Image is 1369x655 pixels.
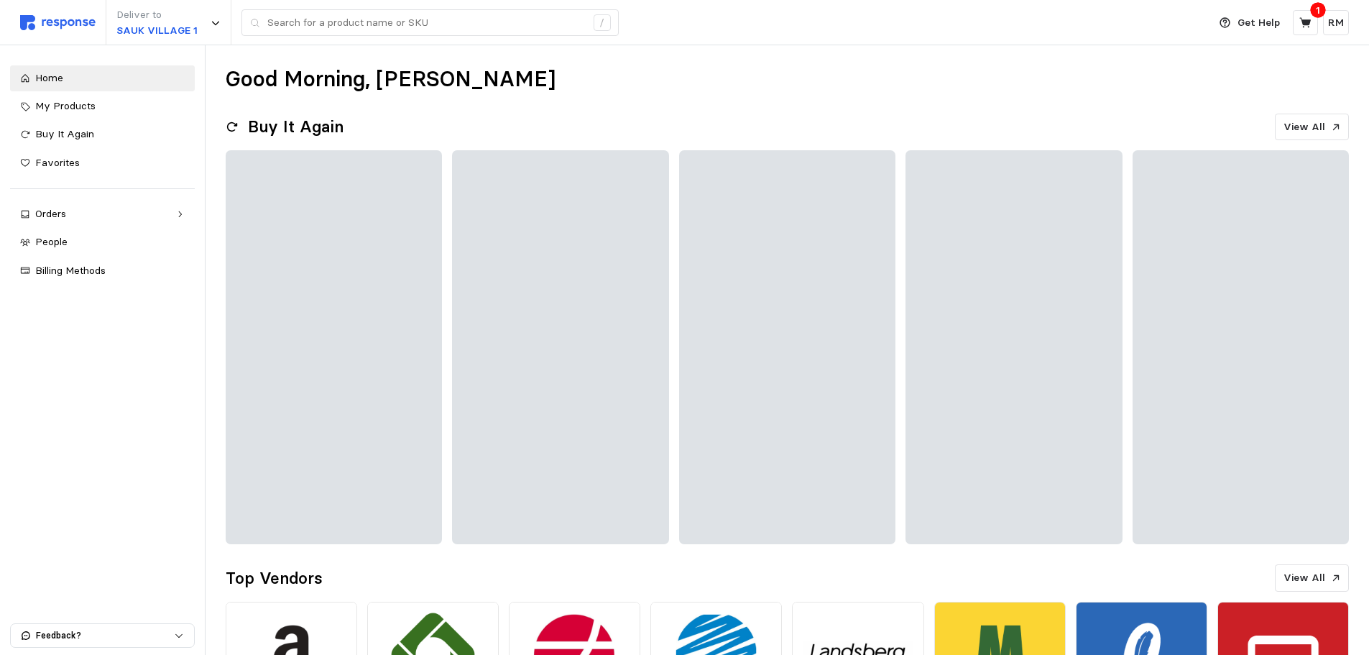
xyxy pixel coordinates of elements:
span: My Products [35,99,96,112]
a: Buy It Again [10,122,195,147]
div: / [594,14,611,32]
a: Billing Methods [10,258,195,284]
span: Buy It Again [35,127,94,140]
p: 1 [1316,2,1320,18]
button: View All [1275,564,1349,592]
span: Favorites [35,156,80,169]
h2: Buy It Again [248,116,344,138]
p: Get Help [1237,15,1280,31]
p: RM [1328,15,1344,31]
h1: Good Morning, [PERSON_NAME] [226,65,556,93]
div: Orders [35,206,170,222]
p: View All [1283,570,1325,586]
p: Feedback? [36,629,174,642]
a: Home [10,65,195,91]
a: Favorites [10,150,195,176]
a: My Products [10,93,195,119]
p: SAUK VILLAGE 1 [116,23,198,39]
button: View All [1275,114,1349,141]
button: Feedback? [11,624,194,647]
p: View All [1283,119,1325,135]
span: People [35,235,68,248]
span: Home [35,71,63,84]
p: Deliver to [116,7,198,23]
button: Get Help [1211,9,1289,37]
span: Billing Methods [35,264,106,277]
h2: Top Vendors [226,567,323,590]
input: Search for a product name or SKU [267,10,586,36]
a: Orders [10,201,195,227]
a: People [10,229,195,255]
img: svg%3e [20,15,96,30]
button: RM [1323,10,1349,35]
